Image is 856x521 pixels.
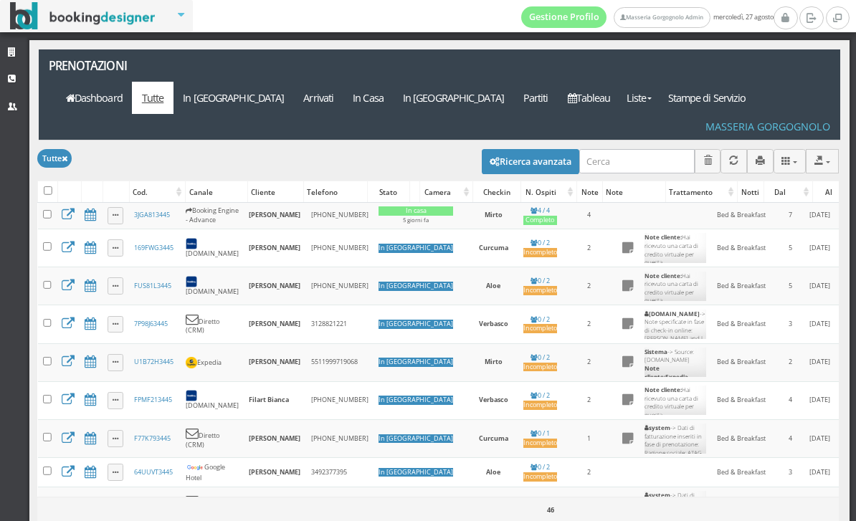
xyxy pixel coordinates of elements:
td: [PHONE_NUMBER] [306,202,374,229]
div: Stato [368,182,409,202]
td: [DATE] [803,419,837,457]
div: Dal [764,182,812,202]
div: Completo [523,216,557,225]
a: 169FWG3445 [134,243,173,252]
a: Tableau [558,82,620,114]
td: 4 [562,202,616,229]
div: In [GEOGRAPHIC_DATA] [379,434,453,444]
div: -> Note specificate in fase di check-in online: [PERSON_NAME] and I ([PERSON_NAME]) will be trave... [645,310,706,417]
td: 7 [779,202,803,229]
a: F77K793445 [134,434,171,443]
a: 7P98J63445 [134,319,168,328]
button: Tutte [37,149,72,167]
a: 0 / 2Incompleto [523,238,557,257]
input: Cerca [579,149,695,173]
div: Hai ricevuto una carta di credito virtuale per questa prenotazione.Puoi effettuare l'addebito a p... [645,272,706,355]
a: Dashboard [56,82,132,114]
a: 0 / 1Incompleto [523,429,557,448]
div: -> Source: [DOMAIN_NAME] [645,348,706,364]
td: 5511999719068 [306,343,374,381]
img: 7STAjs-WNfZHmYllyLag4gdhmHm8JrbmzVrznejwAeLEbpu0yDt-GlJaDipzXAZBN18=w300 [186,238,197,249]
td: [DOMAIN_NAME] [181,381,244,419]
b: [PERSON_NAME] [249,357,300,366]
a: Liste [620,82,658,114]
a: Prenotazioni [39,49,187,82]
td: [DATE] [803,267,837,305]
div: N. Ospiti [521,182,576,202]
td: [DATE] [803,305,837,343]
td: Bed & Breakfast [712,419,779,457]
a: FPMF213445 [134,395,172,404]
td: Diretto (CRM) [181,305,244,343]
div: Cliente [248,182,303,202]
td: 2 [562,343,616,381]
td: 3 [779,458,803,487]
a: Arrivati [294,82,343,114]
td: [DATE] [803,343,837,381]
td: [DATE] [803,202,837,229]
div: Incompleto [523,248,557,257]
b: Curcuma [479,243,508,252]
span: mercoledì, 27 agosto [521,6,774,28]
a: FUS81L3445 [134,281,171,290]
div: Note [603,182,665,202]
td: [PHONE_NUMBER] [306,267,374,305]
td: 5 [779,267,803,305]
div: In [GEOGRAPHIC_DATA] [379,358,453,367]
img: 7STAjs-WNfZHmYllyLag4gdhmHm8JrbmzVrznejwAeLEbpu0yDt-GlJaDipzXAZBN18=w300 [186,390,197,401]
a: Stampe di Servizio [658,82,756,114]
img: cbbb1f99dbdb11ebaf5a02e34bd9d7be.png [186,462,204,473]
a: 0 / 2Incompleto [523,353,557,372]
td: Expedia [181,343,244,381]
b: system [645,424,670,431]
td: 4 [779,419,803,457]
td: [PHONE_NUMBER] [306,229,374,267]
td: Diretto (CRM) [181,419,244,457]
td: [PHONE_NUMBER] [306,419,374,457]
td: 2 [562,267,616,305]
b: system [645,491,670,499]
div: : il pagamento è stato gestito da Expedia | 1 Queen Bed and 2 Twin Beds | Non-Smoking | Expedia V... [645,364,706,447]
img: BookingDesigner.com [10,2,156,30]
td: 2 [562,381,616,419]
td: 2 [562,305,616,343]
b: Note cliente: [645,386,682,393]
a: 0 / 2Incompleto [523,391,557,410]
b: Mirto [485,357,503,366]
div: Canale [186,182,247,202]
b: [PERSON_NAME] [249,243,300,252]
b: Filart Bianca [249,395,289,404]
td: [DOMAIN_NAME] [181,229,244,267]
h4: Masseria Gorgognolo [705,120,830,133]
div: Incompleto [523,439,557,448]
b: Mirto [485,210,503,219]
td: 2 [562,458,616,487]
td: 2 [779,343,803,381]
div: Trattamento [666,182,737,202]
td: 4 [779,381,803,419]
a: In Casa [343,82,394,114]
div: Telefono [304,182,367,202]
b: Verbasco [479,319,508,328]
a: 0 / 1Incompleto [523,496,557,515]
td: 3 [779,305,803,343]
a: 0 / 2Incompleto [523,462,557,482]
b: Verbasco [479,395,508,404]
a: 0 / 2Incompleto [523,315,557,334]
div: Incompleto [523,401,557,410]
td: Bed & Breakfast [712,202,779,229]
div: Note [577,182,602,202]
button: Ricerca avanzata [482,149,579,173]
a: In [GEOGRAPHIC_DATA] [173,82,294,114]
div: Hai ricevuto una carta di credito virtuale per questa prenotazione.Puoi effettuare l'addebito a p... [645,386,706,452]
div: Incompleto [523,472,557,482]
td: [DOMAIN_NAME] [181,267,244,305]
div: Cod. [130,182,185,202]
b: 46 [547,505,554,515]
div: In [GEOGRAPHIC_DATA] [379,468,453,477]
b: Curcuma [479,434,508,443]
td: 1 [562,419,616,457]
b: Note cliente: [645,272,682,279]
td: [PHONE_NUMBER] [306,381,374,419]
b: [PERSON_NAME] [249,467,300,477]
